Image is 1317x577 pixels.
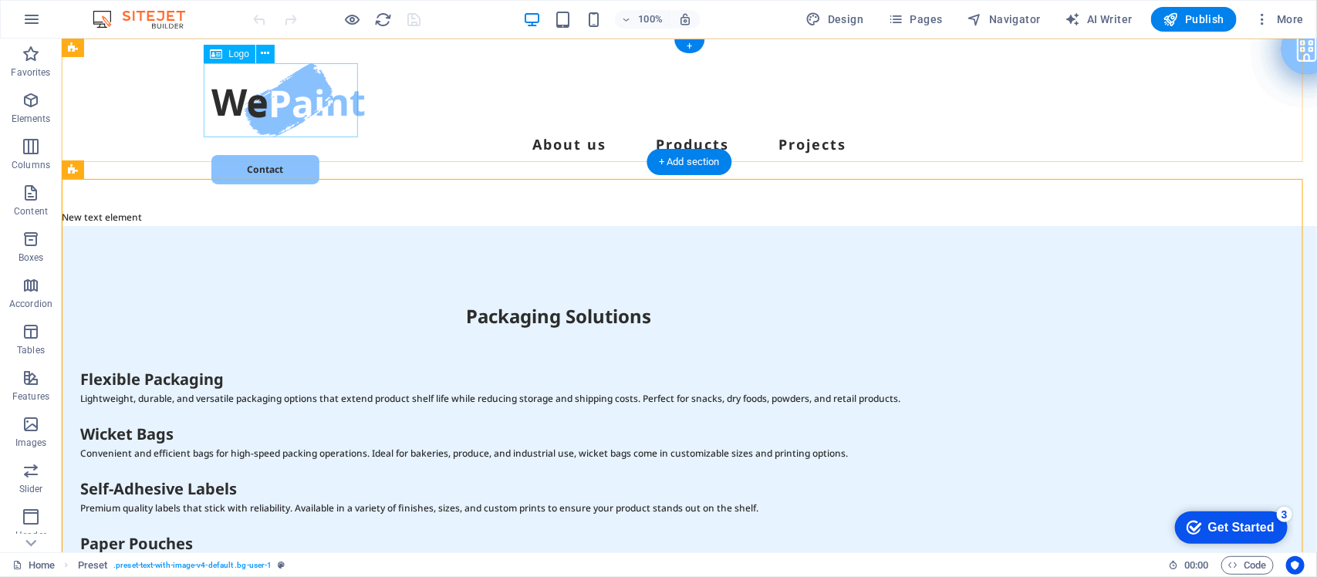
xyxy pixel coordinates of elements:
[46,17,112,31] div: Get Started
[1168,556,1209,575] h6: Session time
[1195,559,1197,571] span: :
[343,10,362,29] button: Click here to leave preview mode and continue editing
[374,10,393,29] button: reload
[961,7,1047,32] button: Navigator
[11,66,50,79] p: Favorites
[615,10,670,29] button: 100%
[19,251,44,264] p: Boxes
[12,159,50,171] p: Columns
[113,556,272,575] span: . preset-text-with-image-v4-default .bg-user-1
[9,298,52,310] p: Accordion
[800,7,870,32] div: Design (Ctrl+Alt+Y)
[1221,556,1274,575] button: Code
[12,8,125,40] div: Get Started 3 items remaining, 40% complete
[1255,12,1304,27] span: More
[638,10,663,29] h6: 100%
[12,390,49,403] p: Features
[89,10,204,29] img: Editor Logo
[674,39,704,53] div: +
[15,437,47,449] p: Images
[806,12,864,27] span: Design
[882,7,948,32] button: Pages
[1065,12,1133,27] span: AI Writer
[678,12,692,26] i: On resize automatically adjust zoom level to fit chosen device.
[1059,7,1139,32] button: AI Writer
[78,556,285,575] nav: breadcrumb
[78,556,108,575] span: Click to select. Double-click to edit
[647,149,732,175] div: + Add section
[12,556,55,575] a: Click to cancel selection. Double-click to open Pages
[14,205,48,218] p: Content
[800,7,870,32] button: Design
[375,11,393,29] i: Reload page
[19,483,43,495] p: Slider
[1249,7,1310,32] button: More
[1286,556,1305,575] button: Usercentrics
[278,561,285,569] i: This element is a customizable preset
[17,344,45,356] p: Tables
[888,12,942,27] span: Pages
[1184,556,1208,575] span: 00 00
[12,113,51,125] p: Elements
[967,12,1041,27] span: Navigator
[15,529,46,542] p: Header
[1228,556,1267,575] span: Code
[1151,7,1237,32] button: Publish
[1163,12,1224,27] span: Publish
[228,49,249,59] span: Logo
[114,3,130,19] div: 3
